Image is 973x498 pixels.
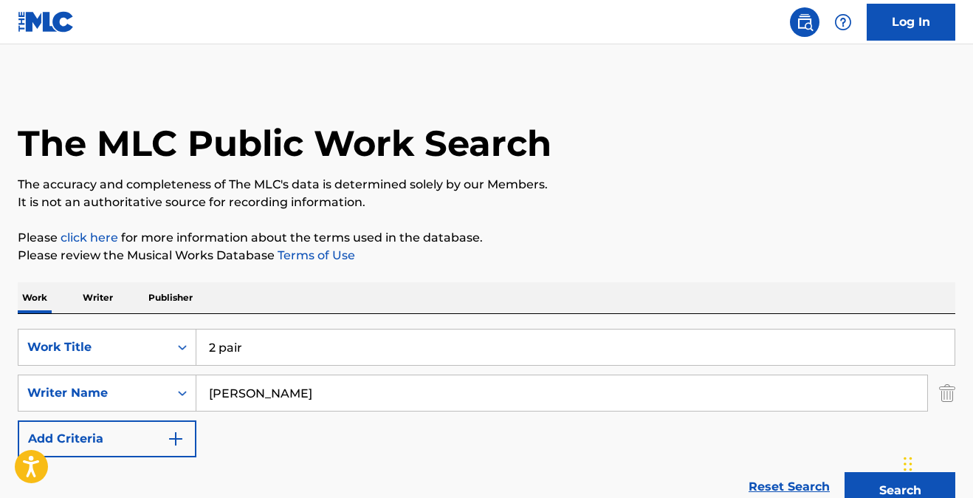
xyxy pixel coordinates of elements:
[904,442,912,486] div: Drag
[18,247,955,265] p: Please review the Musical Works Database
[27,338,160,356] div: Work Title
[939,375,955,412] img: Delete Criterion
[27,384,160,402] div: Writer Name
[144,282,197,313] p: Publisher
[61,231,118,245] a: click here
[78,282,117,313] p: Writer
[18,420,196,457] button: Add Criteria
[834,13,852,31] img: help
[867,4,955,41] a: Log In
[275,248,355,262] a: Terms of Use
[167,430,185,448] img: 9d2ae6d4665cec9f34b9.svg
[790,7,819,37] a: Public Search
[18,176,955,194] p: The accuracy and completeness of The MLC's data is determined solely by our Members.
[18,229,955,247] p: Please for more information about the terms used in the database.
[796,13,814,31] img: search
[18,11,75,33] img: MLC Logo
[899,427,973,498] iframe: Chat Widget
[18,194,955,211] p: It is not an authoritative source for recording information.
[828,7,858,37] div: Help
[18,121,551,166] h1: The MLC Public Work Search
[18,282,52,313] p: Work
